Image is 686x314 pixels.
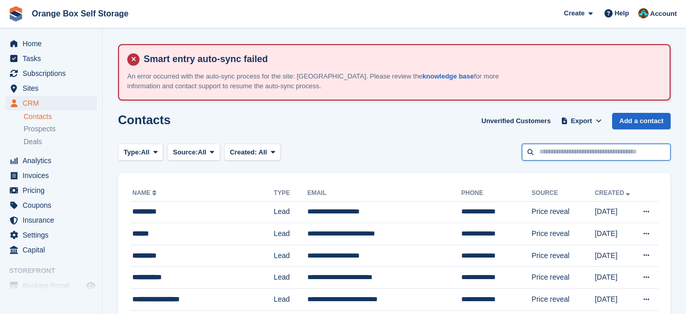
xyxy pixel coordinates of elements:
[118,144,163,161] button: Type: All
[9,266,102,276] span: Storefront
[23,198,84,212] span: Coupons
[23,279,84,293] span: Booking Portal
[532,267,595,289] td: Price reveal
[23,183,84,198] span: Pricing
[23,51,84,66] span: Tasks
[24,124,55,134] span: Prospects
[5,81,97,95] a: menu
[532,185,595,202] th: Source
[595,189,632,197] a: Created
[23,153,84,168] span: Analytics
[595,289,635,311] td: [DATE]
[5,51,97,66] a: menu
[141,147,150,158] span: All
[259,148,267,156] span: All
[595,223,635,245] td: [DATE]
[132,189,159,197] a: Name
[24,136,97,147] a: Deals
[422,72,474,80] a: knowledge base
[461,185,532,202] th: Phone
[638,8,649,18] img: Mike
[595,245,635,267] td: [DATE]
[85,280,97,292] a: Preview store
[650,9,677,19] span: Account
[559,113,604,130] button: Export
[595,267,635,289] td: [DATE]
[8,6,24,22] img: stora-icon-8386f47178a22dfd0bd8f6a31ec36ba5ce8667c1dd55bd0f319d3a0aa187defe.svg
[23,213,84,227] span: Insurance
[274,267,307,289] td: Lead
[5,36,97,51] a: menu
[198,147,207,158] span: All
[274,245,307,267] td: Lead
[5,96,97,110] a: menu
[5,279,97,293] a: menu
[5,213,97,227] a: menu
[230,148,257,156] span: Created:
[532,201,595,223] td: Price reveal
[564,8,584,18] span: Create
[532,223,595,245] td: Price reveal
[167,144,220,161] button: Source: All
[595,201,635,223] td: [DATE]
[532,245,595,267] td: Price reveal
[571,116,592,126] span: Export
[5,198,97,212] a: menu
[23,168,84,183] span: Invoices
[140,53,661,65] h4: Smart entry auto-sync failed
[274,185,307,202] th: Type
[24,137,42,147] span: Deals
[28,5,133,22] a: Orange Box Self Storage
[5,183,97,198] a: menu
[23,96,84,110] span: CRM
[274,223,307,245] td: Lead
[274,289,307,311] td: Lead
[23,228,84,242] span: Settings
[274,201,307,223] td: Lead
[5,153,97,168] a: menu
[477,113,555,130] a: Unverified Customers
[23,36,84,51] span: Home
[612,113,671,130] a: Add a contact
[615,8,629,18] span: Help
[5,66,97,81] a: menu
[23,81,84,95] span: Sites
[23,243,84,257] span: Capital
[127,71,512,91] p: An error occurred with the auto-sync process for the site: [GEOGRAPHIC_DATA]. Please review the f...
[532,289,595,311] td: Price reveal
[24,112,97,122] a: Contacts
[5,168,97,183] a: menu
[23,66,84,81] span: Subscriptions
[5,243,97,257] a: menu
[224,144,281,161] button: Created: All
[5,228,97,242] a: menu
[124,147,141,158] span: Type:
[307,185,461,202] th: Email
[173,147,198,158] span: Source:
[118,113,171,127] h1: Contacts
[24,124,97,134] a: Prospects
